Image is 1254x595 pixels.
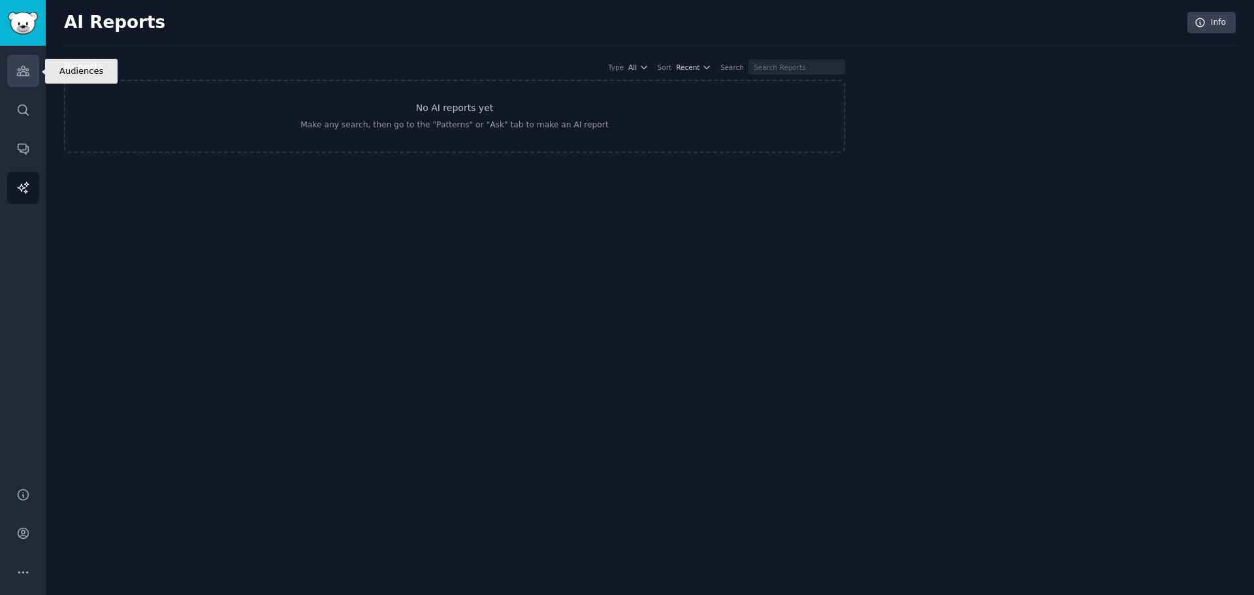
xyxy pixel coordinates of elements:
[1187,12,1236,34] a: Info
[608,63,624,72] div: Type
[416,101,494,115] h3: No AI reports yet
[300,120,608,131] div: Make any search, then go to the "Patterns" or "Ask" tab to make an AI report
[658,63,672,72] div: Sort
[676,63,699,72] span: Recent
[676,63,711,72] button: Recent
[108,61,114,72] span: 0
[8,12,38,35] img: GummySearch logo
[628,63,649,72] button: All
[628,63,637,72] span: All
[720,63,744,72] div: Search
[748,59,845,74] input: Search Reports
[64,80,845,153] a: No AI reports yetMake any search, then go to the "Patterns" or "Ask" tab to make an AI report
[64,12,165,33] h2: AI Reports
[64,59,103,76] h2: Reports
